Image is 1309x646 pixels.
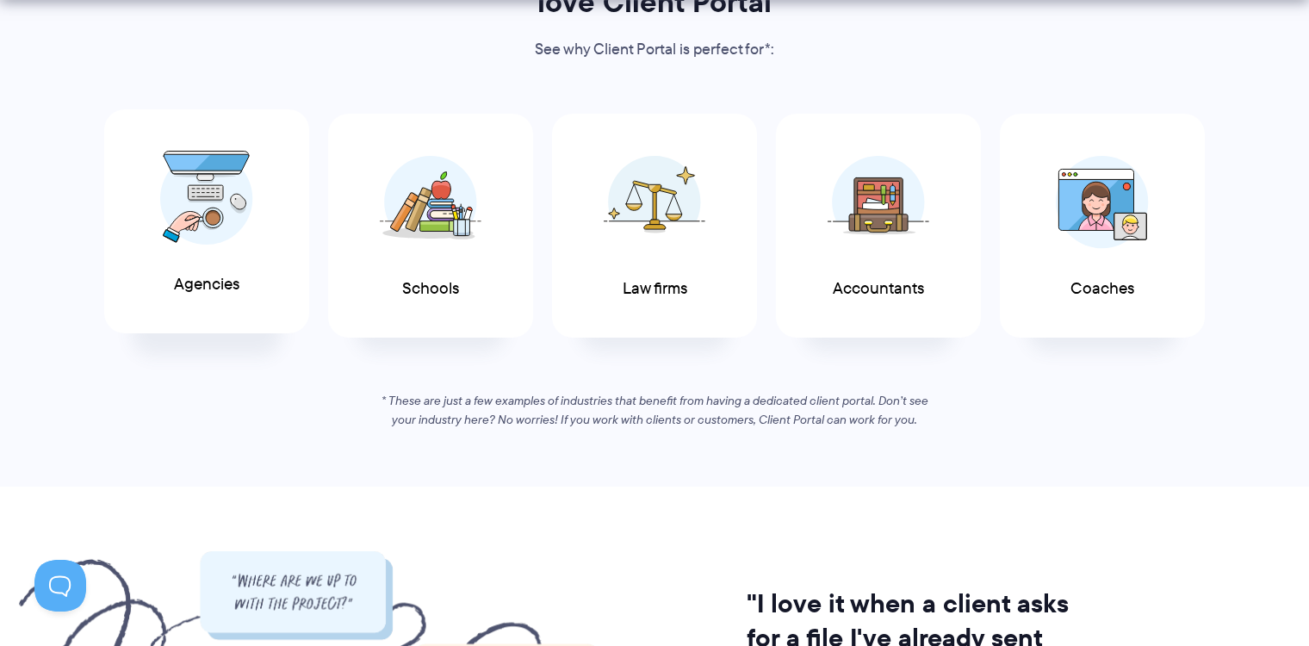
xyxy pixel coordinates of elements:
a: Law firms [552,114,757,339]
span: Law firms [623,280,687,298]
iframe: Toggle Customer Support [34,560,86,612]
em: * These are just a few examples of industries that benefit from having a dedicated client portal.... [382,392,928,428]
span: Agencies [174,276,239,294]
span: Accountants [833,280,924,298]
span: Coaches [1070,280,1134,298]
a: Coaches [1000,114,1205,339]
a: Schools [328,114,533,339]
p: See why Client Portal is perfect for*: [432,37,877,63]
span: Schools [402,280,459,298]
a: Agencies [104,109,309,334]
a: Accountants [776,114,981,339]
